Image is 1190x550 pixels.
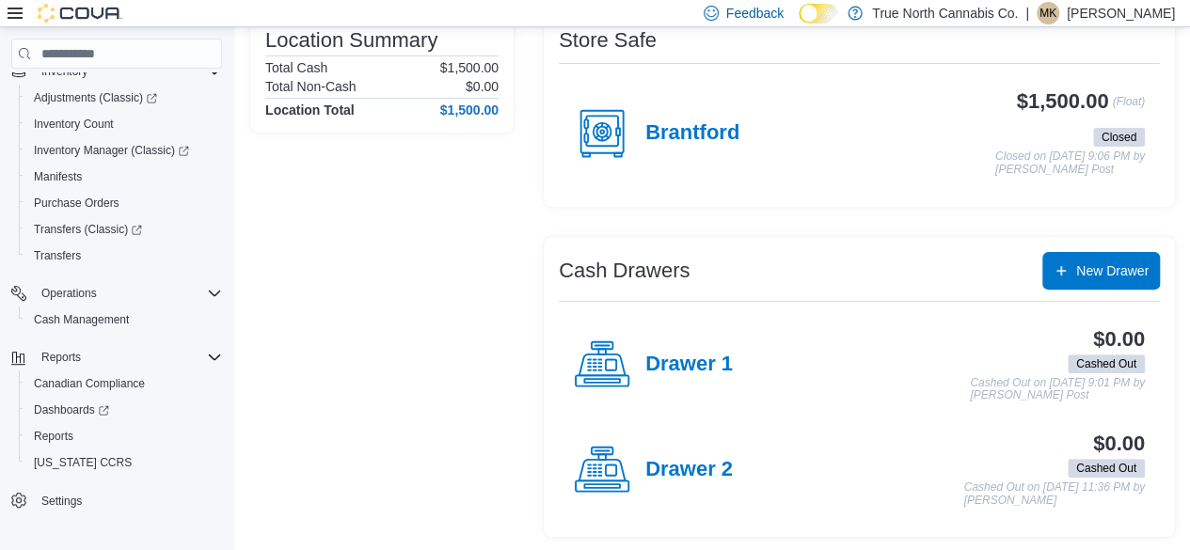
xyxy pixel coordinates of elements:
span: Inventory Manager (Classic) [26,139,222,162]
span: Purchase Orders [26,192,222,214]
h3: Cash Drawers [559,259,690,282]
p: [PERSON_NAME] [1067,2,1175,24]
span: Transfers (Classic) [26,218,222,241]
span: Adjustments (Classic) [26,86,222,109]
h3: Store Safe [559,29,657,52]
a: Reports [26,425,81,448]
h3: $0.00 [1093,328,1145,351]
a: Canadian Compliance [26,372,152,395]
h4: Brantford [645,121,739,146]
a: Purchase Orders [26,192,127,214]
p: (Float) [1112,90,1145,124]
span: Reports [34,429,73,444]
h4: $1,500.00 [440,102,499,118]
span: Operations [41,286,97,301]
span: Manifests [26,165,222,188]
a: Transfers (Classic) [19,216,230,243]
span: Cashed Out [1076,460,1136,477]
p: Cashed Out on [DATE] 9:01 PM by [PERSON_NAME] Post [970,377,1145,402]
span: Closed [1102,129,1136,146]
span: Dashboards [26,399,222,421]
p: | [1025,2,1029,24]
a: Dashboards [19,397,230,423]
a: Dashboards [26,399,117,421]
input: Dark Mode [799,4,838,24]
button: Canadian Compliance [19,370,230,397]
h3: $1,500.00 [1017,90,1109,113]
button: Manifests [19,164,230,190]
span: Inventory Manager (Classic) [34,143,189,158]
span: Transfers [26,244,222,267]
span: Settings [34,489,222,512]
h3: $0.00 [1093,432,1145,455]
span: Cash Management [34,312,129,327]
p: Closed on [DATE] 9:06 PM by [PERSON_NAME] Post [995,150,1145,176]
span: Reports [41,350,81,365]
img: Cova [38,4,122,23]
a: Settings [34,490,89,512]
span: Cashed Out [1076,355,1136,372]
button: Transfers [19,243,230,269]
span: [US_STATE] CCRS [34,455,132,470]
p: True North Cannabis Co. [872,2,1018,24]
h4: Drawer 1 [645,353,733,377]
span: Transfers (Classic) [34,222,142,237]
a: Manifests [26,165,89,188]
button: New Drawer [1042,252,1160,290]
span: Canadian Compliance [34,376,145,391]
button: Reports [19,423,230,449]
div: Melanie Kowalski [1037,2,1059,24]
button: Reports [4,344,230,370]
a: Inventory Count [26,113,121,135]
button: Inventory Count [19,111,230,137]
span: Transfers [34,248,81,263]
span: Purchase Orders [34,196,119,211]
span: Washington CCRS [26,451,222,474]
h6: Total Cash [265,60,327,75]
span: Dashboards [34,402,109,417]
span: MK [1039,2,1056,24]
span: Feedback [726,4,784,23]
span: Inventory Count [26,113,222,135]
a: Transfers (Classic) [26,218,150,241]
span: Operations [34,282,222,305]
h4: Location Total [265,102,355,118]
button: Reports [34,346,88,369]
button: Purchase Orders [19,190,230,216]
h4: Drawer 2 [645,458,733,482]
span: Cash Management [26,308,222,331]
span: Inventory Count [34,117,114,132]
button: Cash Management [19,306,230,333]
a: Adjustments (Classic) [19,85,230,111]
a: Adjustments (Classic) [26,86,165,109]
a: Inventory Manager (Classic) [19,137,230,164]
p: Cashed Out on [DATE] 11:36 PM by [PERSON_NAME] [963,481,1145,507]
span: Settings [41,494,82,509]
button: [US_STATE] CCRS [19,449,230,476]
span: New Drawer [1076,261,1149,280]
button: Operations [4,280,230,306]
button: Operations [34,282,104,305]
span: Closed [1093,128,1145,147]
p: $1,500.00 [440,60,499,75]
span: Reports [34,346,222,369]
h3: Location Summary [265,29,437,52]
span: Reports [26,425,222,448]
p: $0.00 [466,79,499,94]
a: Transfers [26,244,88,267]
span: Cashed Out [1068,459,1145,478]
span: Cashed Out [1068,354,1145,373]
span: Adjustments (Classic) [34,90,157,105]
h6: Total Non-Cash [265,79,357,94]
a: [US_STATE] CCRS [26,451,139,474]
span: Canadian Compliance [26,372,222,395]
a: Inventory Manager (Classic) [26,139,197,162]
span: Manifests [34,169,82,184]
button: Settings [4,487,230,514]
a: Cash Management [26,308,136,331]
